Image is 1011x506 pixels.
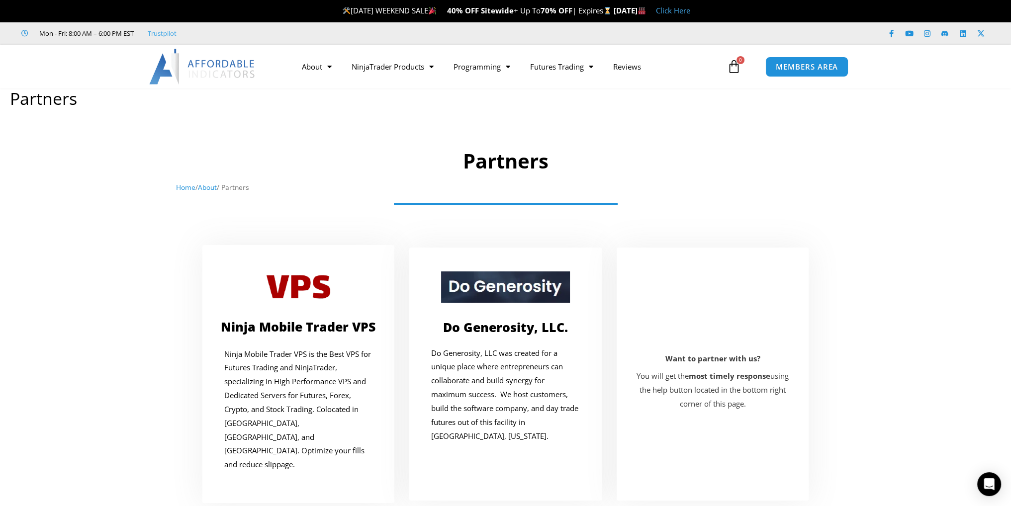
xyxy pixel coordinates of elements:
img: 🛠️ [343,7,350,14]
img: 🎉 [429,7,436,14]
span: MEMBERS AREA [776,63,838,71]
a: NinjaTrader Products [342,55,444,78]
h1: Partners [10,88,1001,109]
img: ⌛ [604,7,611,14]
strong: most timely response [689,371,770,381]
span: [DATE] WEEKEND SALE + Up To | Expires [342,5,613,15]
a: Reviews [603,55,651,78]
b: Want to partner with us? [665,353,760,363]
span: 0 [736,56,744,64]
img: Picture1 | Affordable Indicators – NinjaTrader [441,271,570,303]
a: Click Here [656,5,690,15]
img: ninja-mobile-trader | Affordable Indicators – NinjaTrader [267,255,330,319]
a: Programming [444,55,520,78]
p: Ninja Mobile Trader VPS is the Best VPS for Futures Trading and NinjaTrader, specializing in High... [224,347,373,472]
nav: Breadcrumb [176,181,835,194]
a: About [198,182,217,192]
strong: 40% OFF Sitewide [447,5,514,15]
img: LogoAI | Affordable Indicators – NinjaTrader [149,49,256,84]
strong: [DATE] [614,5,646,15]
a: Ninja Mobile Trader VPS [221,318,375,335]
strong: 70% OFF [541,5,572,15]
p: Do Generosity, LLC was created for a unique place where entrepreneurs can collaborate and build s... [431,346,580,443]
a: About [292,55,342,78]
span: Mon - Fri: 8:00 AM – 6:00 PM EST [37,27,134,39]
a: Trustpilot [148,27,177,39]
a: Do Generosity, LLC. [443,319,568,336]
p: You will get the using the help button located in the bottom right corner of this page. [633,369,793,411]
a: 0 [712,52,756,81]
h1: Partners [176,147,835,175]
img: 🏭 [638,7,645,14]
a: Home [176,182,195,192]
a: Futures Trading [520,55,603,78]
div: Open Intercom Messenger [977,472,1001,496]
nav: Menu [292,55,725,78]
a: MEMBERS AREA [765,57,848,77]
